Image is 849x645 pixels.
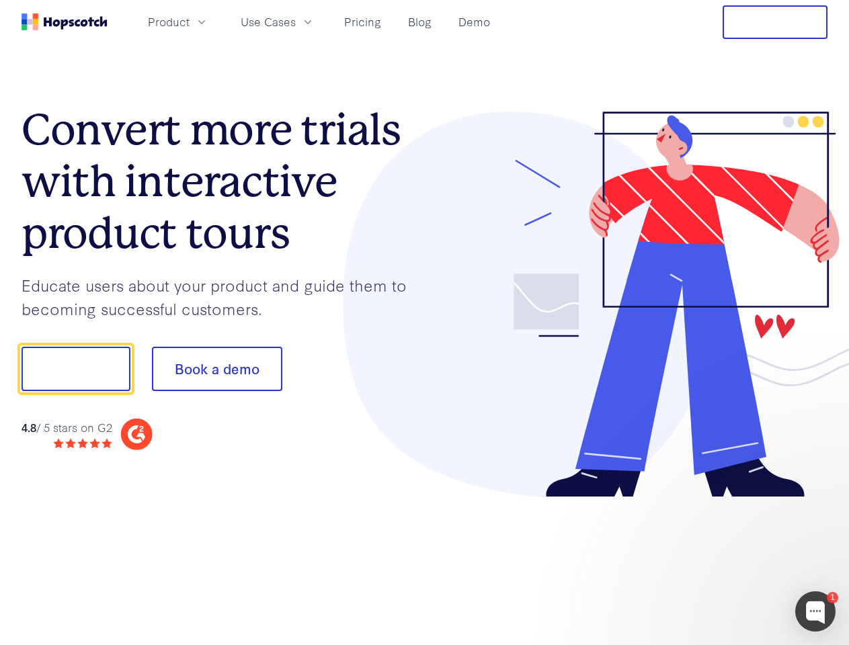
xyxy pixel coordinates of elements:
span: Product [148,13,190,30]
button: Show me! [22,347,130,391]
a: Home [22,13,108,30]
button: Use Cases [233,11,323,33]
h1: Convert more trials with interactive product tours [22,104,425,259]
div: / 5 stars on G2 [22,419,112,436]
a: Pricing [339,11,387,33]
strong: 4.8 [22,419,36,435]
button: Product [140,11,216,33]
a: Demo [453,11,495,33]
span: Use Cases [241,13,296,30]
p: Educate users about your product and guide them to becoming successful customers. [22,273,425,320]
button: Free Trial [723,5,827,39]
a: Blog [403,11,437,33]
div: 1 [827,592,838,603]
button: Book a demo [152,347,282,391]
